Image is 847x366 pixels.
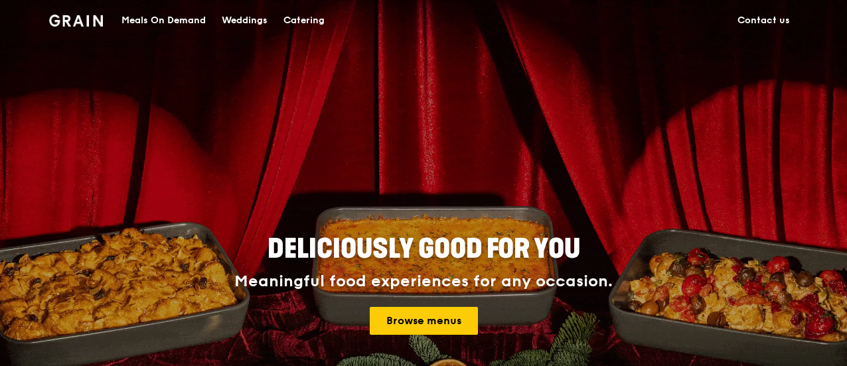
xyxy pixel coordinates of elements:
[275,1,333,41] a: Catering
[283,1,325,41] div: Catering
[214,1,275,41] a: Weddings
[49,15,103,27] img: Grain
[185,272,662,291] div: Meaningful food experiences for any occasion.
[268,233,580,265] span: Deliciously good for you
[222,1,268,41] div: Weddings
[121,1,206,41] div: Meals On Demand
[370,307,478,335] a: Browse menus
[730,1,798,41] a: Contact us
